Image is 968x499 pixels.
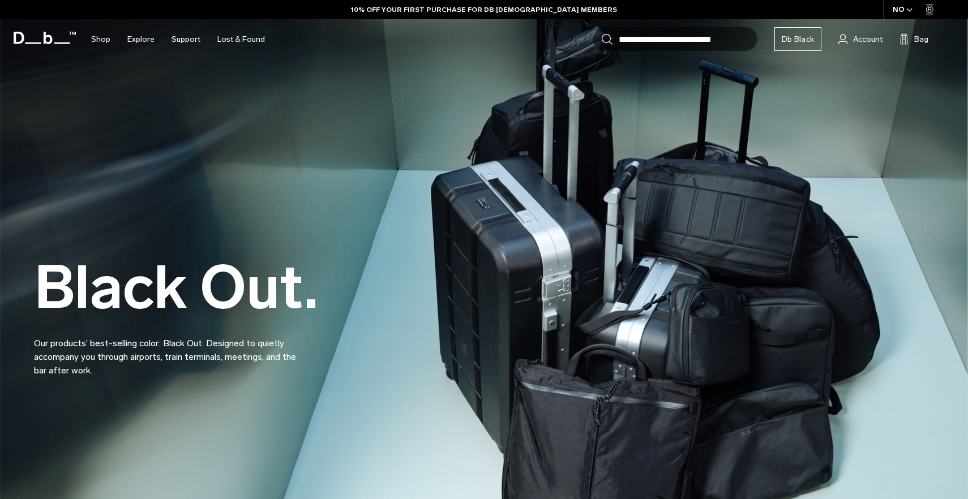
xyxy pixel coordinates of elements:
h2: Black Out. [34,258,318,317]
a: Db Black [774,27,821,51]
span: Bag [914,33,928,45]
a: Explore [127,19,155,59]
p: Our products’ best-selling color: Black Out. Designed to quietly accompany you through airports, ... [34,323,306,377]
a: Shop [91,19,110,59]
a: Account [838,32,883,46]
button: Bag [900,32,928,46]
a: Lost & Found [217,19,265,59]
a: 10% OFF YOUR FIRST PURCHASE FOR DB [DEMOGRAPHIC_DATA] MEMBERS [351,5,617,15]
a: Support [172,19,200,59]
nav: Main Navigation [83,19,273,59]
span: Account [853,33,883,45]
